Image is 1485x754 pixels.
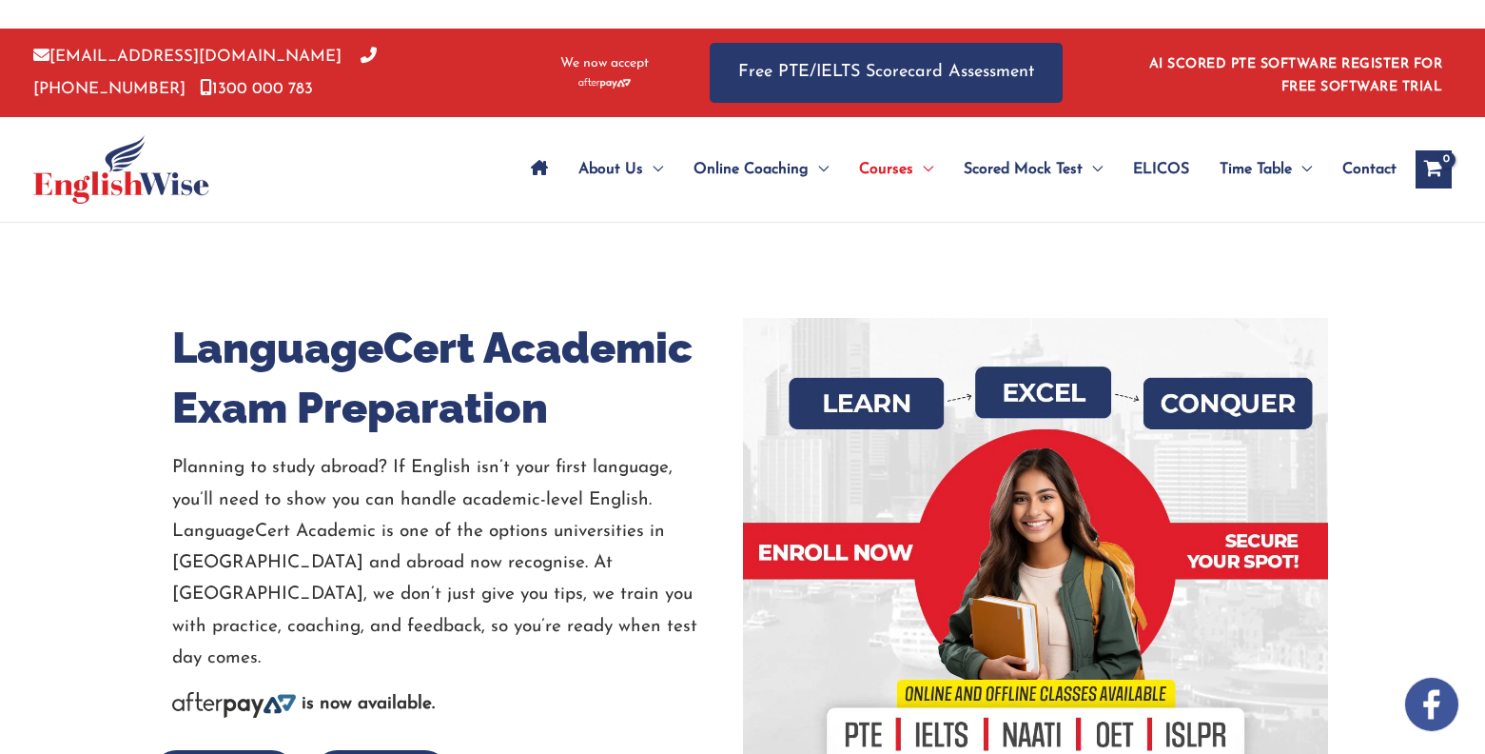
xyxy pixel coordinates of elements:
span: Menu Toggle [643,136,663,203]
a: Free PTE/IELTS Scorecard Assessment [710,43,1063,103]
a: AI SCORED PTE SOFTWARE REGISTER FOR FREE SOFTWARE TRIAL [1149,57,1443,94]
img: Afterpay-Logo [578,78,631,89]
span: We now accept [560,54,649,73]
aside: Header Widget 1 [1138,42,1452,104]
img: white-facebook.png [1405,678,1458,731]
a: ELICOS [1118,136,1204,203]
span: Contact [1342,136,1397,203]
span: Menu Toggle [1083,136,1103,203]
a: 1300 000 783 [200,81,313,97]
a: Online CoachingMenu Toggle [678,136,844,203]
span: ELICOS [1133,136,1189,203]
span: Menu Toggle [1292,136,1312,203]
span: Online Coaching [694,136,809,203]
a: About UsMenu Toggle [563,136,678,203]
a: Time TableMenu Toggle [1204,136,1327,203]
a: [PHONE_NUMBER] [33,49,377,96]
a: CoursesMenu Toggle [844,136,948,203]
b: is now available. [302,695,435,713]
a: View Shopping Cart, empty [1416,150,1452,188]
span: Scored Mock Test [964,136,1083,203]
span: Menu Toggle [913,136,933,203]
p: Planning to study abroad? If English isn’t your first language, you’ll need to show you can handl... [172,452,729,674]
a: [EMAIL_ADDRESS][DOMAIN_NAME] [33,49,342,65]
span: Menu Toggle [809,136,829,203]
img: Afterpay-Logo [172,692,296,718]
span: Courses [859,136,913,203]
img: cropped-ew-logo [33,135,209,204]
span: About Us [578,136,643,203]
nav: Site Navigation: Main Menu [516,136,1397,203]
a: Contact [1327,136,1397,203]
h1: LanguageCert Academic Exam Preparation [172,318,729,438]
span: Time Table [1220,136,1292,203]
a: Scored Mock TestMenu Toggle [948,136,1118,203]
